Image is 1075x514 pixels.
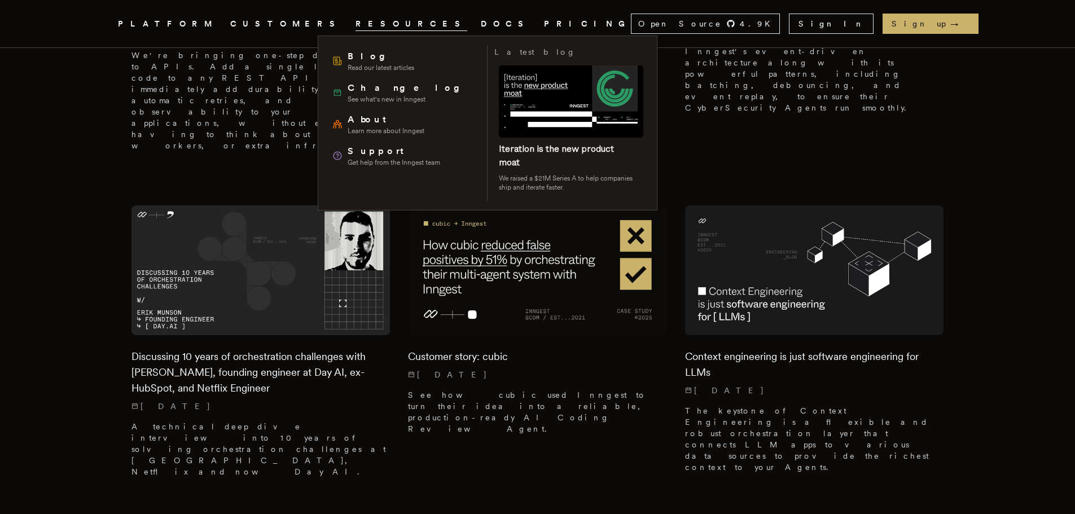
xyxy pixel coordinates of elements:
[544,17,631,31] a: PRICING
[327,77,480,108] a: ChangelogSee what's new in Inngest
[408,369,667,380] p: [DATE]
[348,113,424,126] span: About
[499,143,614,168] a: Iteration is the new product moat
[740,18,777,29] span: 4.9 K
[327,45,480,77] a: BlogRead our latest articles
[685,34,944,113] p: Learn how Outtake leverages Inngest's event-driven architecture along with its powerful patterns,...
[327,108,480,140] a: AboutLearn more about Inngest
[883,14,979,34] a: Sign up
[685,405,944,473] p: The keystone of Context Engineering is a flexible and robust orchestration layer that connects LL...
[131,205,390,486] a: Featured image for Discussing 10 years of orchestration challenges with Erik Munson, founding eng...
[118,17,217,31] button: PLATFORM
[348,50,414,63] span: Blog
[327,140,480,172] a: SupportGet help from the Inngest team
[950,18,969,29] span: →
[131,349,390,396] h2: Discussing 10 years of orchestration challenges with [PERSON_NAME], founding engineer at Day AI, ...
[348,95,468,104] span: See what's new in Inngest
[685,205,944,481] a: Featured image for Context engineering is just software engineering for LLMs blog postContext eng...
[348,144,440,158] span: Support
[356,17,467,31] button: RESOURCES
[348,158,440,167] span: Get help from the Inngest team
[685,385,944,396] p: [DATE]
[131,205,390,335] img: Featured image for Discussing 10 years of orchestration challenges with Erik Munson, founding eng...
[685,349,944,380] h2: Context engineering is just software engineering for LLMs
[638,18,722,29] span: Open Source
[494,45,576,59] h3: Latest blog
[408,349,667,364] h2: Customer story: cubic
[408,389,667,434] p: See how cubic used Inngest to turn their idea into a reliable, production-ready AI Coding Review ...
[230,17,342,31] a: CUSTOMERS
[408,205,667,335] img: Featured image for Customer story: cubic blog post
[131,421,390,477] p: A technical deep dive interview into 10 years of solving orchestration challenges at [GEOGRAPHIC_...
[348,81,468,95] span: Changelog
[131,401,390,412] p: [DATE]
[131,50,390,151] p: We're bringing one-step durability to APIs. Add a single line of code to any REST API to immediat...
[348,63,414,72] span: Read our latest articles
[789,14,874,34] a: Sign In
[408,205,667,443] a: Featured image for Customer story: cubic blog postCustomer story: cubic[DATE] See how cubic used ...
[481,17,530,31] a: DOCS
[685,205,944,335] img: Featured image for Context engineering is just software engineering for LLMs blog post
[348,126,424,135] span: Learn more about Inngest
